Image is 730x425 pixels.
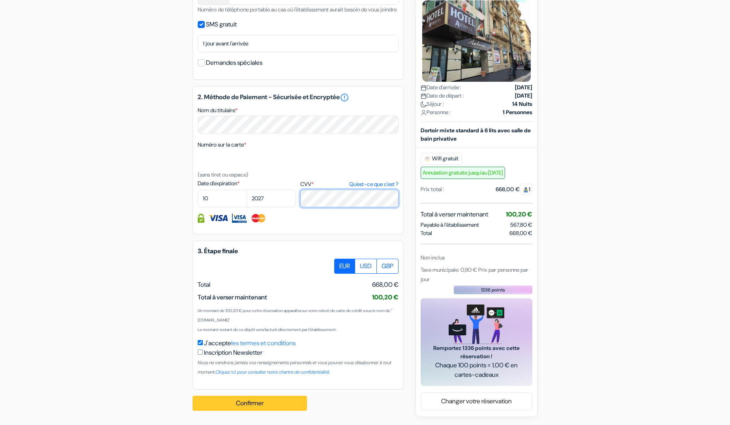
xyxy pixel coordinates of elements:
b: Dortoir mixte standard à 6 lits avec salle de bain privative [421,126,531,142]
img: moon.svg [421,101,427,107]
img: guest.svg [523,186,529,192]
a: les termes et conditions [231,339,296,347]
label: J'accepte [204,338,296,348]
span: Taxe municipale: 0,90 € Prix par personne par jour [421,266,528,282]
button: Confirmer [193,396,307,411]
small: (sans tiret ou espace) [198,171,248,178]
span: Payable à l’établissement [421,220,479,229]
img: Visa Electron [232,214,246,223]
label: Inscription Newsletter [204,348,262,357]
span: Date d'arrivée : [421,83,461,91]
span: Wifi gratuit [421,152,462,164]
label: Nom du titulaire [198,106,238,115]
small: Nous ne vendrons jamais vos renseignements personnels et vous pouvez vous désabonner à tout moment. [198,359,391,375]
small: Le montant restant de ce dépôt sera facturé directement par l'établissement. [198,327,337,332]
strong: 1 Personnes [503,108,532,116]
span: Date de départ : [421,91,464,100]
img: Master Card [251,214,267,223]
a: Changer votre réservation [421,394,532,409]
label: CVV [300,180,399,188]
strong: 14 Nuits [512,100,532,108]
img: gift_card_hero_new.png [449,304,504,344]
span: Personne : [421,108,451,116]
span: Chaque 100 points = 1,00 € en cartes-cadeaux [430,361,523,380]
img: free_wifi.svg [424,155,431,162]
div: Prix total : [421,185,444,193]
label: Date d'expiration [198,179,296,188]
small: Numéro de téléphone portable au cas où l'établissement aurait besoin de vous joindre [198,6,397,13]
strong: [DATE] [515,91,532,100]
a: Cliquez ici pour consulter notre chartre de confidentialité. [215,369,330,375]
span: 1336 points [481,286,505,293]
img: calendar.svg [421,93,427,99]
label: Numéro sur la carte [198,141,246,149]
label: USD [355,259,377,274]
span: 100,20 € [506,210,532,218]
span: 668,00 € [509,229,532,237]
span: 567,80 € [510,221,532,228]
img: user_icon.svg [421,109,427,115]
span: 1 [520,183,532,194]
img: Information de carte de crédit entièrement encryptée et sécurisée [198,214,204,223]
h5: 2. Méthode de Paiement - Sécurisée et Encryptée [198,93,399,102]
span: Total [198,280,210,289]
a: Qu'est-ce que c'est ? [349,180,399,188]
label: SMS gratuit [206,19,237,30]
label: EUR [334,259,355,274]
small: Un montant de 100,20 € pour cette réservation apparaîtra sur votre relevé de carte de crédit sous... [198,308,392,323]
label: GBP [376,259,399,274]
span: Total à verser maintenant [421,209,488,219]
img: Visa [208,214,228,223]
strong: [DATE] [515,83,532,91]
img: calendar.svg [421,85,427,90]
h5: 3. Étape finale [198,247,399,255]
a: error_outline [340,93,349,102]
span: Séjour : [421,100,444,108]
span: Total à verser maintenant [198,293,267,301]
span: Remportez 1336 points avec cette réservation ! [430,344,523,361]
span: Total [421,229,432,237]
div: Non inclus [421,253,532,261]
span: 100,20 € [372,293,399,301]
div: 668,00 € [496,185,532,193]
span: Annulation gratuite jusqu'au [DATE] [421,166,505,179]
span: 668,00 € [372,280,399,290]
div: Basic radio toggle button group [335,259,399,274]
label: Demandes spéciales [206,57,262,68]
